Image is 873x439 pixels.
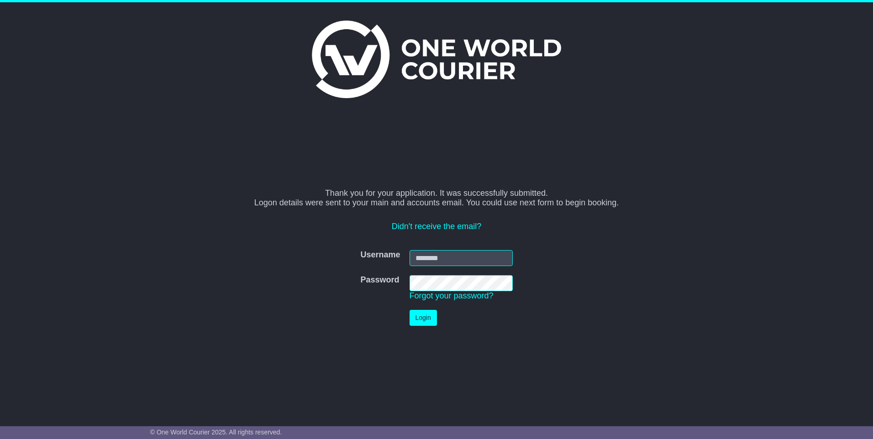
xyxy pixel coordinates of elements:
[254,188,619,208] span: Thank you for your application. It was successfully submitted. Logon details were sent to your ma...
[360,250,400,260] label: Username
[410,310,437,326] button: Login
[360,275,399,285] label: Password
[312,21,561,98] img: One World
[410,291,494,300] a: Forgot your password?
[150,429,282,436] span: © One World Courier 2025. All rights reserved.
[392,222,482,231] a: Didn't receive the email?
